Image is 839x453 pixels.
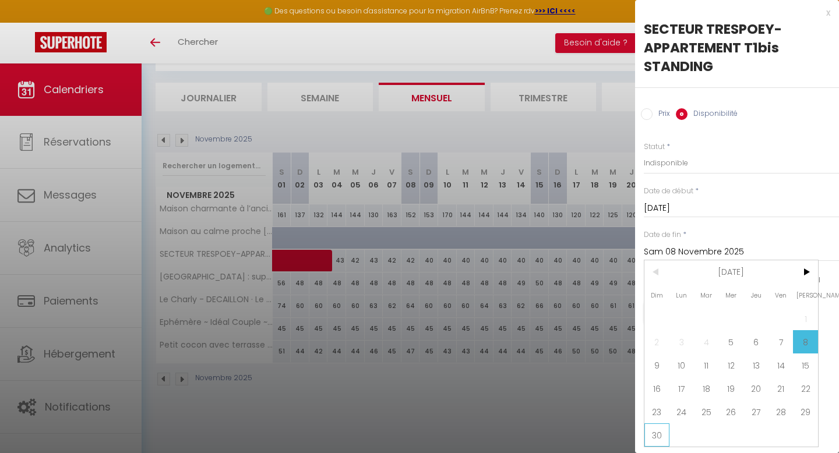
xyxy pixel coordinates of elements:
[688,108,738,121] label: Disponibilité
[769,377,794,400] span: 21
[769,284,794,307] span: Ven
[793,330,818,353] span: 8
[644,141,665,153] label: Statut
[793,400,818,423] span: 29
[743,330,769,353] span: 6
[793,377,818,400] span: 22
[743,377,769,400] span: 20
[793,353,818,377] span: 15
[743,284,769,307] span: Jeu
[743,353,769,377] span: 13
[793,260,818,284] span: >
[644,423,669,447] span: 30
[694,284,719,307] span: Mar
[644,260,669,284] span: <
[644,20,830,76] div: SECTEUR TRESPOEY-APPARTEMENT T1bis STANDING
[635,6,830,20] div: x
[719,377,744,400] span: 19
[669,377,695,400] span: 17
[653,108,670,121] label: Prix
[719,400,744,423] span: 26
[769,330,794,353] span: 7
[694,400,719,423] span: 25
[719,330,744,353] span: 5
[669,260,794,284] span: [DATE]
[694,330,719,353] span: 4
[644,330,669,353] span: 2
[644,353,669,377] span: 9
[669,353,695,377] span: 10
[793,284,818,307] span: [PERSON_NAME]
[669,330,695,353] span: 3
[669,284,695,307] span: Lun
[743,400,769,423] span: 27
[769,400,794,423] span: 28
[644,284,669,307] span: Dim
[644,229,681,240] label: Date de fin
[694,353,719,377] span: 11
[719,284,744,307] span: Mer
[644,400,669,423] span: 23
[644,186,693,197] label: Date de début
[669,400,695,423] span: 24
[719,353,744,377] span: 12
[769,353,794,377] span: 14
[793,307,818,330] span: 1
[644,377,669,400] span: 16
[694,377,719,400] span: 18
